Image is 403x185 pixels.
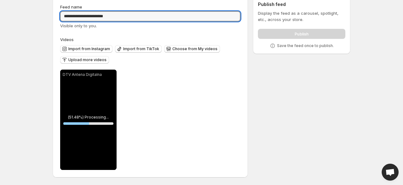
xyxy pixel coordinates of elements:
[123,46,159,51] span: Import from TikTok
[60,4,82,9] span: Feed name
[60,56,109,64] button: Upload more videos
[60,23,97,28] span: Visible only to you.
[172,46,217,51] span: Choose from My videos
[258,10,345,23] p: Display the feed as a carousel, spotlight, etc., across your store.
[382,164,399,181] a: Open chat
[115,45,162,53] button: Import from TikTok
[164,45,220,53] button: Choose from My videos
[60,45,113,53] button: Import from Instagram
[63,72,114,77] p: DTV Antena Digitalna
[68,46,110,51] span: Import from Instagram
[60,70,117,170] div: DTV Antena Digitalna(51.48%) Processing...51.482058173706655%
[258,1,345,8] h2: Publish feed
[277,43,334,48] p: Save the feed once to publish.
[60,37,74,42] span: Videos
[68,57,107,62] span: Upload more videos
